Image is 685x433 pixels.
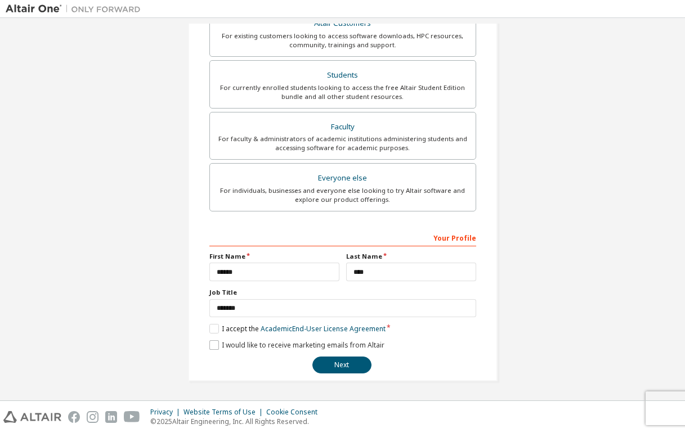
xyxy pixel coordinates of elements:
img: youtube.svg [124,411,140,423]
img: altair_logo.svg [3,411,61,423]
img: facebook.svg [68,411,80,423]
div: Your Profile [209,228,476,246]
img: instagram.svg [87,411,99,423]
label: I accept the [209,324,386,333]
div: For faculty & administrators of academic institutions administering students and accessing softwa... [217,134,469,152]
img: linkedin.svg [105,411,117,423]
label: Job Title [209,288,476,297]
label: Last Name [346,252,476,261]
a: Academic End-User License Agreement [261,324,386,333]
div: For existing customers looking to access software downloads, HPC resources, community, trainings ... [217,31,469,49]
label: I would like to receive marketing emails from Altair [209,340,384,350]
div: Cookie Consent [266,408,324,417]
img: Altair One [6,3,146,15]
label: First Name [209,252,339,261]
div: For currently enrolled students looking to access the free Altair Student Edition bundle and all ... [217,83,469,101]
button: Next [312,357,371,373]
div: Faculty [217,119,469,135]
p: © 2025 Altair Engineering, Inc. All Rights Reserved. [150,417,324,426]
div: Everyone else [217,170,469,186]
div: Altair Customers [217,16,469,31]
div: Students [217,67,469,83]
div: Privacy [150,408,183,417]
div: Website Terms of Use [183,408,266,417]
div: For individuals, businesses and everyone else looking to try Altair software and explore our prod... [217,186,469,204]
